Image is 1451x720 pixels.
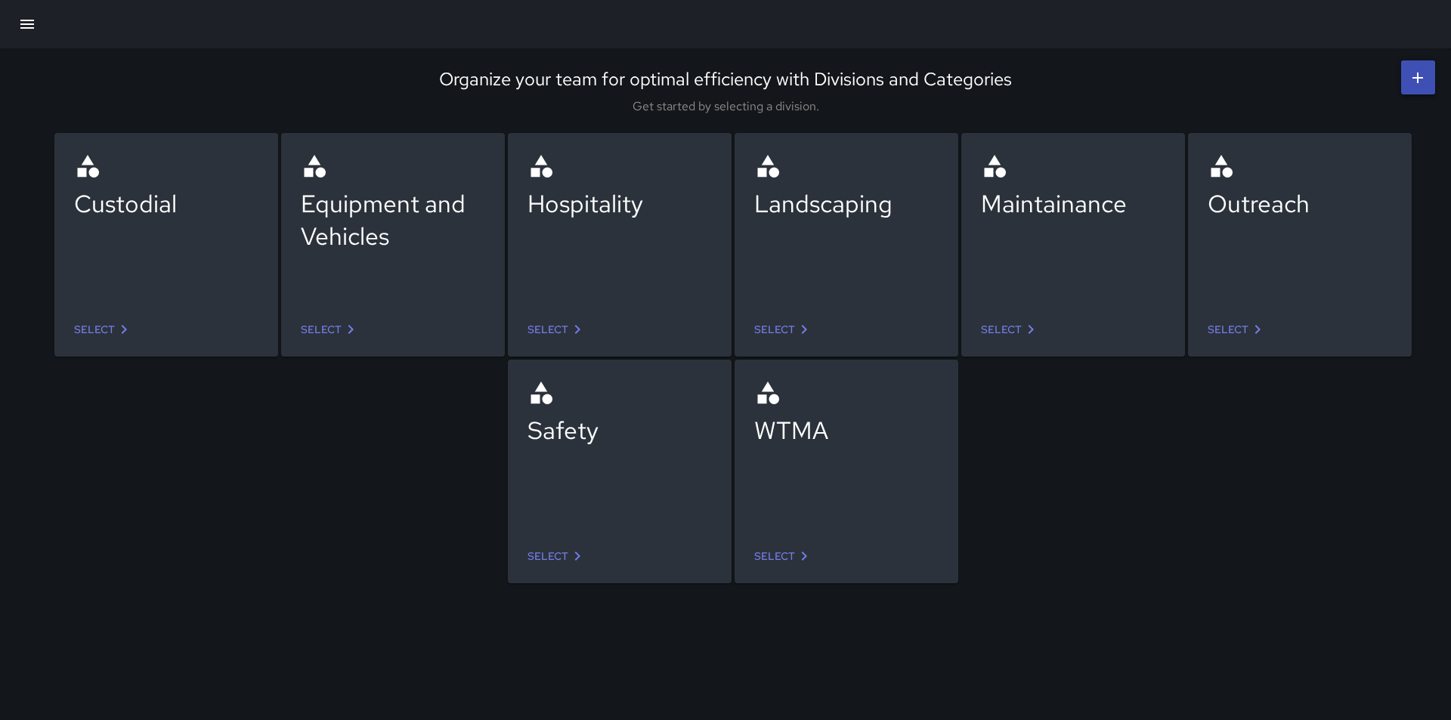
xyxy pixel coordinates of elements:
[295,316,366,344] a: Select
[527,414,712,447] div: Safety
[754,187,939,220] div: Landscaping
[521,542,592,570] a: Select
[19,98,1432,114] div: Get started by selecting a division.
[19,67,1432,91] div: Organize your team for optimal efficiency with Divisions and Categories
[521,316,592,344] a: Select
[1208,187,1392,220] div: Outreach
[975,316,1046,344] a: Select
[68,316,139,344] a: Select
[1202,316,1273,344] a: Select
[981,187,1165,220] div: Maintainance
[754,414,939,447] div: WTMA
[301,187,485,252] div: Equipment and Vehicles
[74,187,258,220] div: Custodial
[748,316,819,344] a: Select
[527,187,712,220] div: Hospitality
[748,542,819,570] a: Select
